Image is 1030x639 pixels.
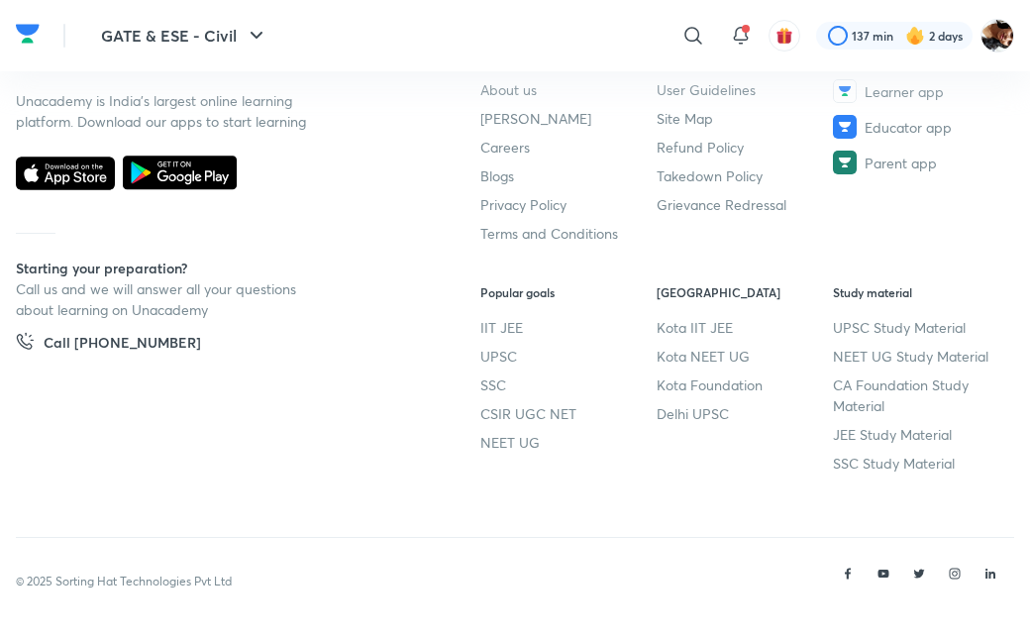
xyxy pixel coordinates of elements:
button: avatar [769,20,800,52]
a: UPSC [480,346,657,367]
a: SSC Study Material [833,453,1009,474]
a: Delhi UPSC [657,403,833,424]
h6: [GEOGRAPHIC_DATA] [657,283,833,301]
img: Company Logo [16,19,40,49]
a: Kota IIT JEE [657,317,833,338]
p: Unacademy is India’s largest online learning platform. Download our apps to start learning [16,90,313,132]
a: Privacy Policy [480,194,657,215]
span: Careers [480,137,530,158]
p: Call us and we will answer all your questions about learning on Unacademy [16,278,313,320]
img: Learner app [833,79,857,103]
a: About us [480,79,657,100]
a: Educator app [833,115,1009,139]
a: UPSC Study Material [833,317,1009,338]
a: CA Foundation Study Material [833,374,1009,416]
a: Kota Foundation [657,374,833,395]
img: Parent app [833,151,857,174]
img: streak [905,26,925,46]
a: Terms and Conditions [480,223,657,244]
a: Grievance Redressal [657,194,833,215]
a: CSIR UGC NET [480,403,657,424]
a: Site Map [657,108,833,129]
span: Parent app [865,153,937,173]
h6: Popular goals [480,283,657,301]
a: Parent app [833,151,1009,174]
a: IIT JEE [480,317,657,338]
a: JEE Study Material [833,424,1009,445]
a: Kota NEET UG [657,346,833,367]
a: Company Logo [16,19,40,53]
a: [PERSON_NAME] [480,108,657,129]
a: Learner app [833,79,1009,103]
a: Takedown Policy [657,165,833,186]
a: SSC [480,374,657,395]
img: avatar [775,27,793,45]
img: Educator app [833,115,857,139]
a: Refund Policy [657,137,833,158]
p: © 2025 Sorting Hat Technologies Pvt Ltd [16,573,232,590]
h6: Study material [833,283,1009,301]
img: Shatasree das [980,19,1014,53]
h5: Starting your preparation? [16,258,423,278]
a: Blogs [480,165,657,186]
a: Careers [480,137,657,158]
button: GATE & ESE - Civil [89,16,280,55]
a: Call [PHONE_NUMBER] [16,332,201,360]
a: NEET UG [480,432,657,453]
span: Educator app [865,117,952,138]
span: Learner app [865,81,944,102]
a: NEET UG Study Material [833,346,1009,367]
a: User Guidelines [657,79,833,100]
h5: Call [PHONE_NUMBER] [44,332,201,360]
